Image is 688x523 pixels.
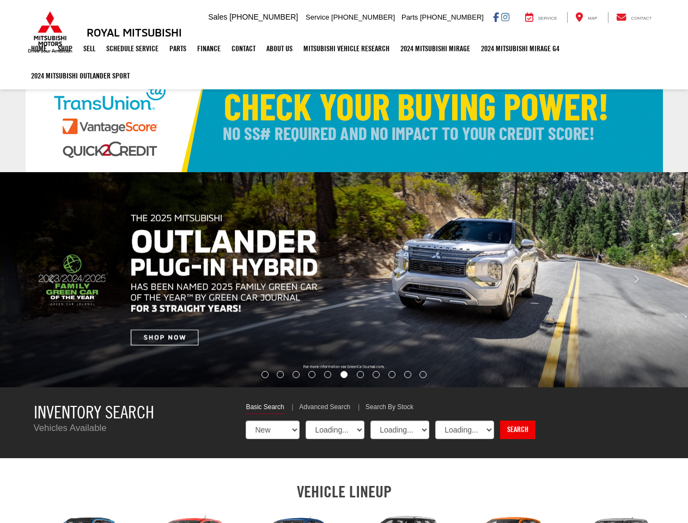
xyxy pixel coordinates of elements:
li: Go to slide number 10. [404,371,411,378]
span: [PHONE_NUMBER] [229,13,298,21]
a: Advanced Search [299,403,350,413]
li: Go to slide number 11. [419,371,427,378]
li: Go to slide number 6. [340,371,348,378]
p: Vehicles Available [34,422,230,435]
a: Search [500,421,535,439]
a: About Us [261,35,298,62]
span: Map [588,16,597,21]
a: Schedule Service: Opens in a new tab [101,35,164,62]
li: Go to slide number 8. [373,371,380,378]
img: Check Your Buying Power [26,63,663,172]
select: Choose Model from the dropdown [435,421,494,439]
span: Contact [631,16,652,21]
span: [PHONE_NUMBER] [420,13,484,21]
select: Choose Year from the dropdown [306,421,364,439]
li: Go to slide number 5. [324,371,331,378]
a: Contact [608,12,660,23]
h2: VEHICLE LINEUP [26,483,663,501]
a: Service [517,12,565,23]
span: [PHONE_NUMBER] [331,13,395,21]
img: Mitsubishi [26,11,75,53]
a: Parts: Opens in a new tab [164,35,192,62]
a: Facebook: Click to visit our Facebook page [493,13,499,21]
a: Search By Stock [366,403,413,413]
li: Go to slide number 4. [308,371,315,378]
a: Mitsubishi Vehicle Research [298,35,395,62]
a: Sell [78,35,101,62]
a: 2024 Mitsubishi Outlander SPORT [26,62,135,89]
span: Service [306,13,329,21]
a: Finance [192,35,226,62]
li: Go to slide number 7. [357,371,364,378]
li: Go to slide number 9. [388,371,395,378]
a: Map [567,12,605,23]
a: Contact [226,35,261,62]
button: Click to view next picture. [585,194,688,366]
span: Sales [208,13,227,21]
select: Choose Make from the dropdown [370,421,429,439]
a: Shop [52,35,78,62]
a: Instagram: Click to visit our Instagram page [501,13,509,21]
h3: Royal Mitsubishi [87,26,182,38]
a: 2024 Mitsubishi Mirage G4 [476,35,565,62]
li: Go to slide number 3. [293,371,300,378]
a: 2024 Mitsubishi Mirage [395,35,476,62]
h3: Inventory Search [34,403,230,422]
span: Parts [401,13,418,21]
span: Service [538,16,557,21]
li: Go to slide number 1. [261,371,269,378]
li: Go to slide number 2. [277,371,284,378]
a: Basic Search [246,403,284,414]
select: Choose Vehicle Condition from the dropdown [246,421,300,439]
a: Home [26,35,52,62]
